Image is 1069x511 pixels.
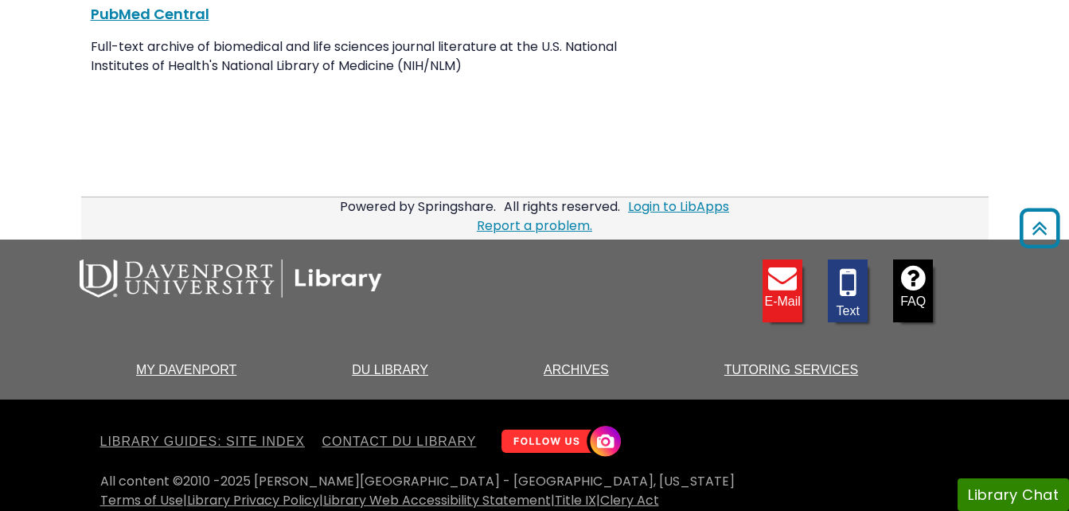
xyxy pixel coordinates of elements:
[724,363,858,376] a: Tutoring Services
[893,259,933,322] a: FAQ
[828,259,868,322] a: Text
[763,259,802,322] a: E-mail
[100,472,970,510] div: All content ©2010 - 2025 [PERSON_NAME][GEOGRAPHIC_DATA] - [GEOGRAPHIC_DATA], [US_STATE] | | | |
[958,478,1069,511] button: Library Chat
[100,432,311,451] a: Library Guides: Site Index
[323,491,551,509] a: Library Web Accessibility Statement
[628,197,729,216] a: Login to LibApps
[91,37,677,76] p: Full-text archive of biomedical and life sciences journal literature at the U.S. National Institu...
[80,259,382,298] img: DU Library
[337,197,498,216] div: Powered by Springshare.
[100,491,183,509] a: Terms of Use
[136,363,236,376] a: My Davenport
[91,4,209,24] a: PubMed Central
[555,491,596,509] a: Title IX
[1014,216,1065,242] a: Back to Top
[544,363,609,376] a: Archives
[187,491,319,509] a: Library Privacy Policy
[600,491,659,509] a: Clery Act
[352,363,428,376] a: DU Library
[315,432,482,451] a: Contact DU Library
[501,197,622,216] div: All rights reserved.
[494,419,625,465] img: Follow Us! Instagram
[477,216,592,235] a: Report a problem.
